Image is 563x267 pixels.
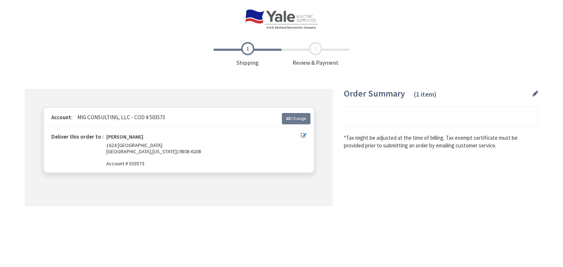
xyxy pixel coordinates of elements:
span: Order Summary [344,88,405,99]
span: Shipping [214,42,281,67]
span: [GEOGRAPHIC_DATA], [106,148,152,155]
strong: [PERSON_NAME] [106,134,143,142]
span: MIG CONSULTING, LLC - COD # 503573 [74,114,165,121]
img: Yale Electric Supply Co. [245,9,318,29]
a: Change [282,113,310,124]
span: (1 item) [414,90,437,98]
strong: Deliver this order to : [51,133,104,140]
: *Tax might be adjusted at the time of billing. Tax exempt certificate must be provided prior to s... [344,134,538,150]
span: [US_STATE] [152,148,177,155]
span: 19808-6208 [177,148,201,155]
strong: Account: [51,114,73,121]
span: Change [291,116,306,121]
span: Account # 503573 [106,161,301,167]
span: Review & Payment [281,42,349,67]
span: 1624 [GEOGRAPHIC_DATA] [106,142,162,148]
